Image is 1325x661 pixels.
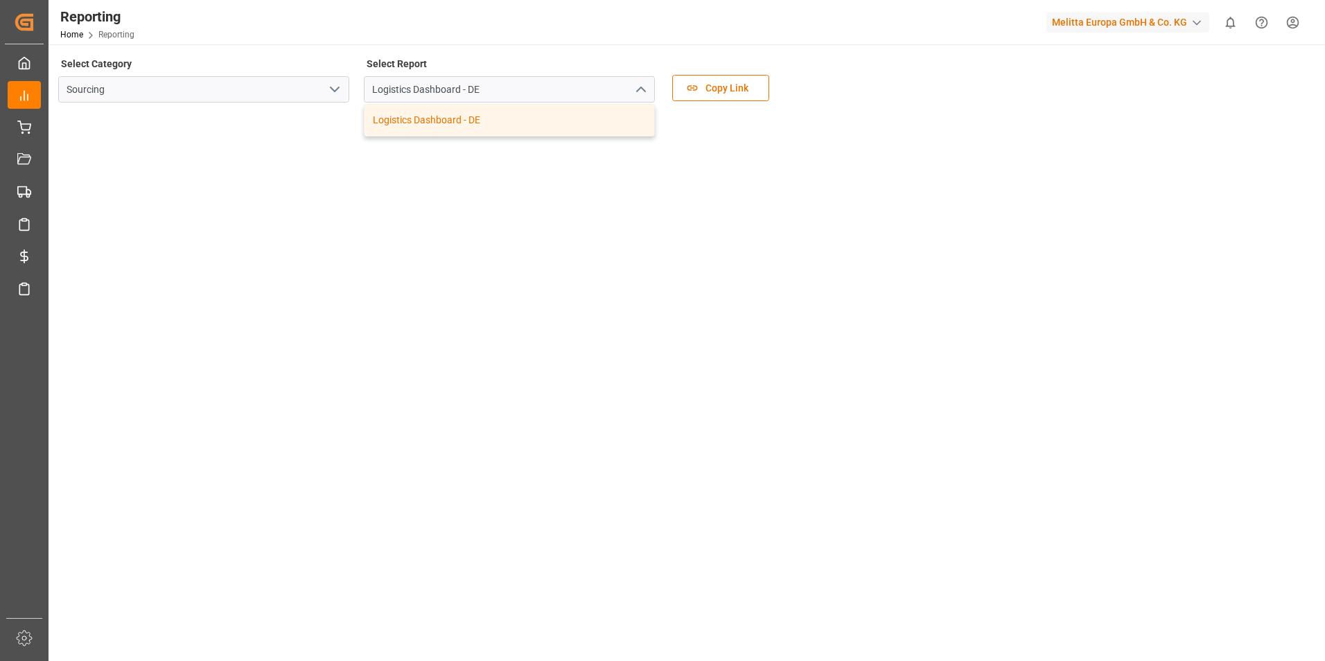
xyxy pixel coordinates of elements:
[324,79,344,100] button: open menu
[1046,9,1215,35] button: Melitta Europa GmbH & Co. KG
[699,81,755,96] span: Copy Link
[672,75,769,101] button: Copy Link
[58,54,134,73] label: Select Category
[364,76,655,103] input: Type to search/select
[1046,12,1209,33] div: Melitta Europa GmbH & Co. KG
[60,6,134,27] div: Reporting
[1246,7,1277,38] button: Help Center
[364,54,429,73] label: Select Report
[58,76,349,103] input: Type to search/select
[60,30,83,39] a: Home
[629,79,650,100] button: close menu
[365,105,654,136] div: Logistics Dashboard - DE
[1215,7,1246,38] button: show 0 new notifications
